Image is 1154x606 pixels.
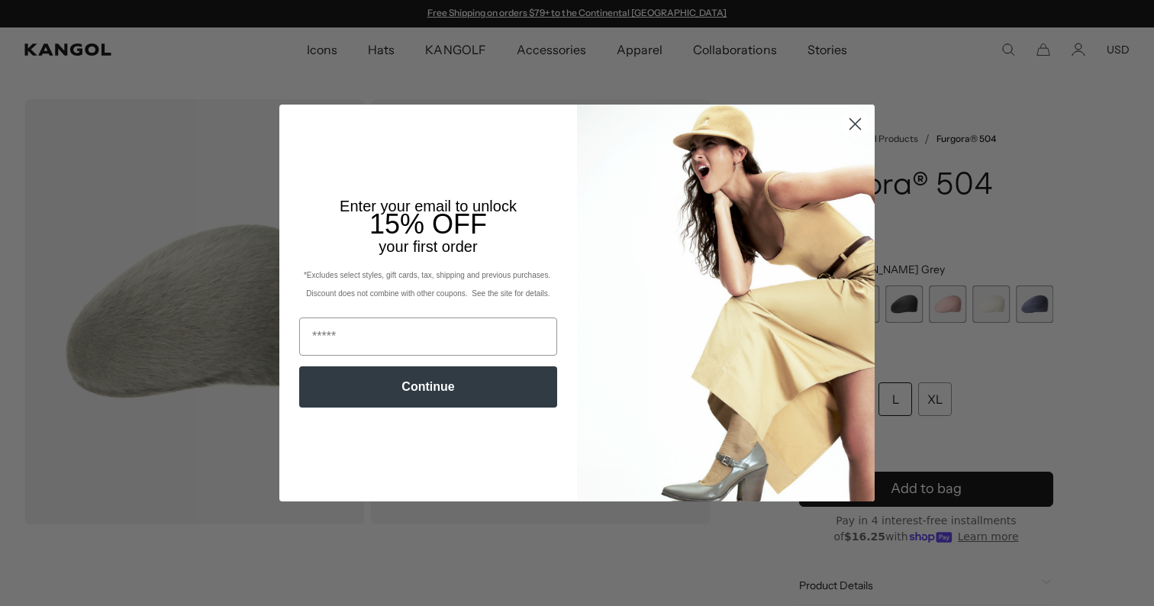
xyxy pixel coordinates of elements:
span: 15% OFF [369,208,487,240]
button: Close dialog [842,111,869,137]
span: your first order [379,238,477,255]
span: Enter your email to unlock [340,198,517,214]
input: Email [299,318,557,356]
span: *Excludes select styles, gift cards, tax, shipping and previous purchases. Discount does not comb... [304,271,553,298]
button: Continue [299,366,557,408]
img: 93be19ad-e773-4382-80b9-c9d740c9197f.jpeg [577,105,875,501]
